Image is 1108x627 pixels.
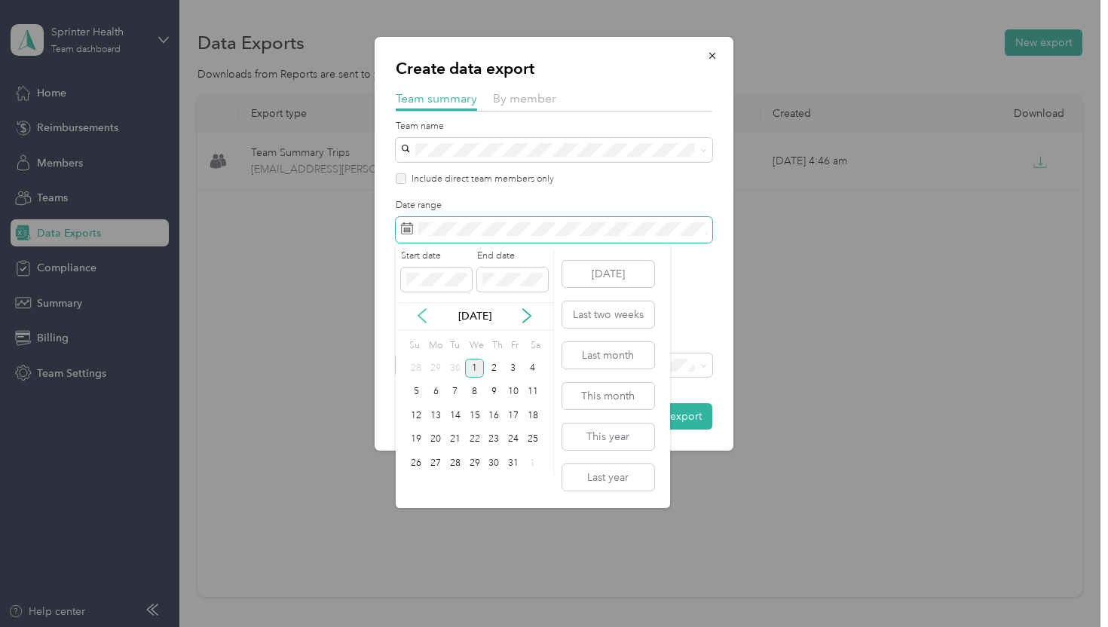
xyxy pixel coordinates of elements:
[503,454,523,473] div: 31
[401,249,472,263] label: Start date
[443,308,507,324] p: [DATE]
[503,406,523,425] div: 17
[493,91,556,106] span: By member
[484,406,503,425] div: 16
[467,335,485,356] div: We
[523,406,543,425] div: 18
[407,383,427,402] div: 5
[396,91,477,106] span: Team summary
[407,335,421,356] div: Su
[489,335,503,356] div: Th
[523,430,543,449] div: 25
[562,424,654,450] button: This year
[407,430,427,449] div: 19
[562,383,654,409] button: This month
[426,454,445,473] div: 27
[503,359,523,378] div: 3
[426,406,445,425] div: 13
[562,342,654,369] button: Last month
[445,430,465,449] div: 21
[445,383,465,402] div: 7
[465,430,485,449] div: 22
[426,335,442,356] div: Mo
[562,464,654,491] button: Last year
[396,199,712,213] label: Date range
[445,454,465,473] div: 28
[528,335,543,356] div: Sa
[523,359,543,378] div: 4
[407,454,427,473] div: 26
[426,383,445,402] div: 6
[445,359,465,378] div: 30
[1024,543,1108,627] iframe: Everlance-gr Chat Button Frame
[396,58,712,79] p: Create data export
[484,430,503,449] div: 23
[477,249,548,263] label: End date
[448,335,462,356] div: Tu
[445,406,465,425] div: 14
[465,383,485,402] div: 8
[407,359,427,378] div: 28
[523,454,543,473] div: 1
[562,261,654,287] button: [DATE]
[426,430,445,449] div: 20
[465,406,485,425] div: 15
[406,173,554,186] label: Include direct team members only
[484,454,503,473] div: 30
[509,335,523,356] div: Fr
[396,120,712,133] label: Team name
[426,359,445,378] div: 29
[562,301,654,328] button: Last two weeks
[523,383,543,402] div: 11
[484,359,503,378] div: 2
[465,359,485,378] div: 1
[465,454,485,473] div: 29
[503,383,523,402] div: 10
[503,430,523,449] div: 24
[407,406,427,425] div: 12
[484,383,503,402] div: 9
